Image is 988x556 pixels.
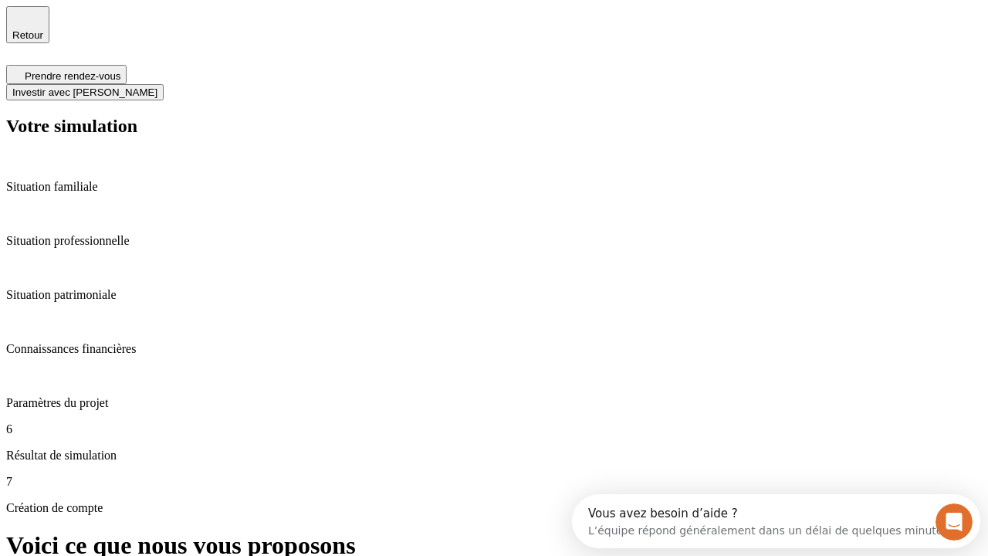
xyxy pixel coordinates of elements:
p: Résultat de simulation [6,449,982,463]
p: Paramètres du projet [6,396,982,410]
p: Situation professionnelle [6,234,982,248]
button: Retour [6,6,49,43]
div: Ouvrir le Messenger Intercom [6,6,425,49]
div: L’équipe répond généralement dans un délai de quelques minutes. [16,25,380,42]
button: Investir avec [PERSON_NAME] [6,84,164,100]
span: Retour [12,29,43,41]
p: Connaissances financières [6,342,982,356]
p: Création de compte [6,501,982,515]
div: Vous avez besoin d’aide ? [16,13,380,25]
button: Prendre rendez-vous [6,65,127,84]
iframe: Intercom live chat [936,503,973,541]
p: 6 [6,422,982,436]
p: 7 [6,475,982,489]
span: Investir avec [PERSON_NAME] [12,86,157,98]
h2: Votre simulation [6,116,982,137]
span: Prendre rendez-vous [25,70,120,82]
p: Situation familiale [6,180,982,194]
p: Situation patrimoniale [6,288,982,302]
iframe: Intercom live chat discovery launcher [572,494,980,548]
